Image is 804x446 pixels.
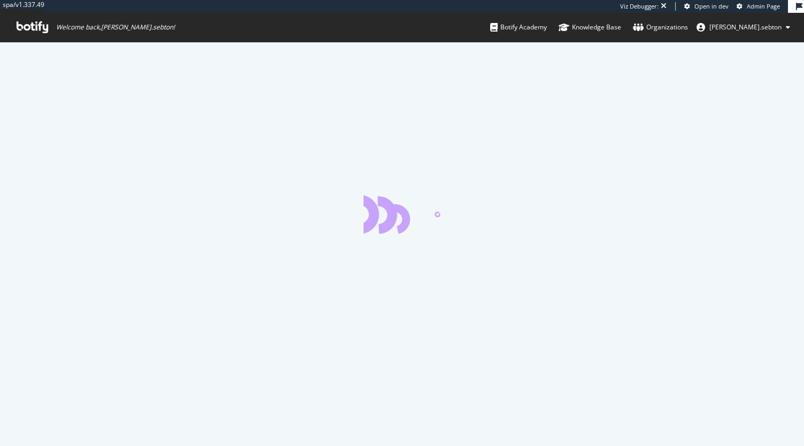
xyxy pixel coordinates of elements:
span: Welcome back, [PERSON_NAME].sebton ! [56,23,175,32]
div: Organizations [633,22,688,33]
div: Botify Academy [490,22,547,33]
span: Admin Page [747,2,780,10]
a: Organizations [633,13,688,42]
a: Knowledge Base [559,13,621,42]
div: Viz Debugger: [620,2,659,11]
span: anne.sebton [709,22,782,32]
a: Admin Page [737,2,780,11]
span: Open in dev [694,2,729,10]
a: Botify Academy [490,13,547,42]
a: Open in dev [684,2,729,11]
div: Knowledge Base [559,22,621,33]
button: [PERSON_NAME].sebton [688,19,799,36]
